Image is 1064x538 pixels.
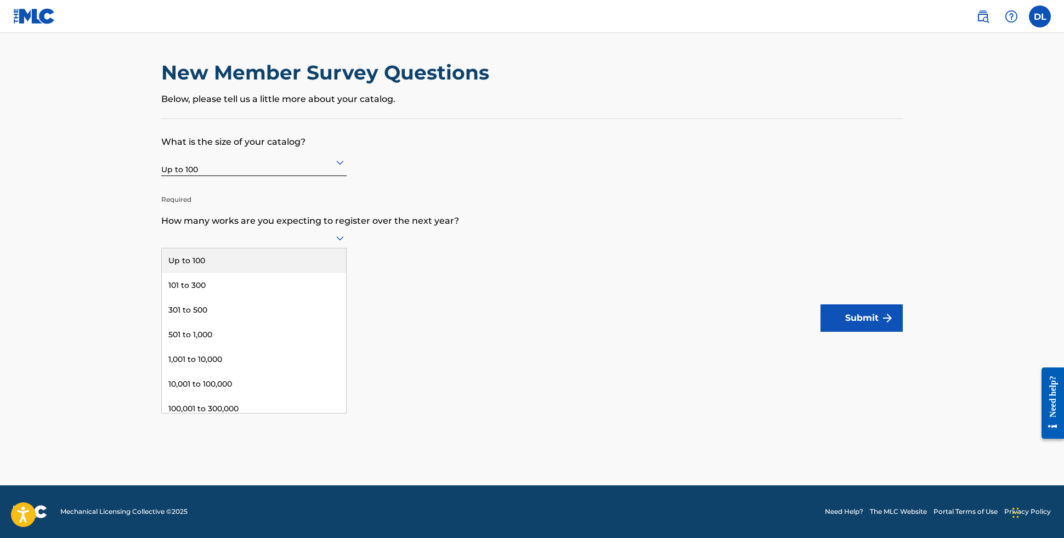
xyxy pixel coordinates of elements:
iframe: Chat Widget [1009,485,1064,538]
div: 1,001 to 10,000 [162,347,346,372]
p: Below, please tell us a little more about your catalog. [161,93,903,106]
div: 501 to 1,000 [162,322,346,347]
span: Mechanical Licensing Collective © 2025 [60,507,188,517]
div: Up to 100 [162,248,346,273]
p: What is the size of your catalog? [161,119,903,149]
div: Help [1000,5,1022,27]
div: Up to 100 [161,149,347,175]
img: logo [13,505,47,518]
img: MLC Logo [13,8,55,24]
p: How many works are you expecting to register over the next year? [161,198,903,228]
iframe: Resource Center [1033,358,1064,448]
a: Public Search [972,5,994,27]
a: Portal Terms of Use [933,507,998,517]
a: Need Help? [825,507,863,517]
div: 101 to 300 [162,273,346,298]
button: Submit [820,304,903,332]
div: 301 to 500 [162,298,346,322]
div: User Menu [1029,5,1051,27]
p: Required [161,178,347,205]
a: The MLC Website [870,507,927,517]
img: search [976,10,989,23]
h2: New Member Survey Questions [161,60,495,85]
div: Drag [1012,496,1019,529]
a: Privacy Policy [1004,507,1051,517]
div: 10,001 to 100,000 [162,372,346,397]
img: f7272a7cc735f4ea7f67.svg [881,312,894,325]
div: 100,001 to 300,000 [162,397,346,421]
img: help [1005,10,1018,23]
